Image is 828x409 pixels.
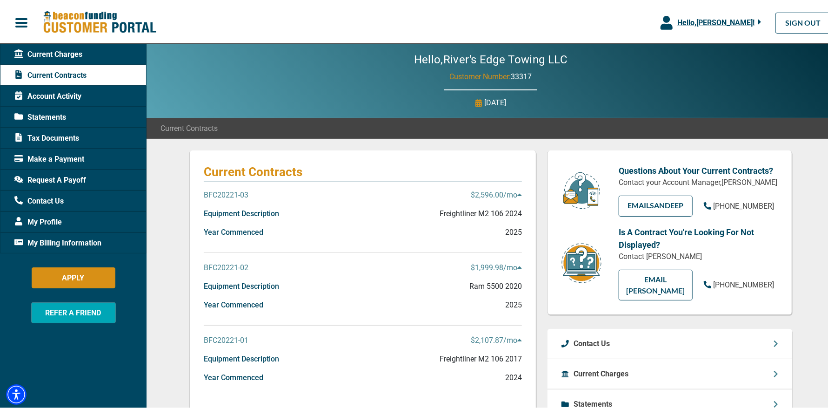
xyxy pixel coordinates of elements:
[386,51,595,65] h2: Hello, River's Edge Towing LLC
[505,225,522,236] p: 2025
[511,70,532,79] span: 33317
[450,70,511,79] span: Customer Number:
[14,110,66,121] span: Statements
[677,16,755,25] span: Hello, [PERSON_NAME] !
[14,152,84,163] span: Make a Payment
[14,194,64,205] span: Contact Us
[619,249,778,260] p: Contact [PERSON_NAME]
[14,131,79,142] span: Tax Documents
[204,298,263,309] p: Year Commenced
[204,279,279,290] p: Equipment Description
[14,89,81,100] span: Account Activity
[204,260,248,272] p: BFC20221-02
[204,352,279,363] p: Equipment Description
[14,47,82,58] span: Current Charges
[471,333,522,344] p: $2,107.87 /mo
[704,278,774,289] a: [PHONE_NUMBER]
[14,236,101,247] span: My Billing Information
[713,279,774,287] span: [PHONE_NUMBER]
[204,370,263,382] p: Year Commenced
[619,268,693,299] a: EMAIL [PERSON_NAME]
[471,188,522,199] p: $2,596.00 /mo
[469,279,522,290] p: Ram 5500 2020
[574,367,628,378] p: Current Charges
[204,333,248,344] p: BFC20221-01
[440,352,522,363] p: Freightliner M2 106 2017
[574,397,612,408] p: Statements
[31,300,116,321] button: REFER A FRIEND
[204,163,522,177] p: Current Contracts
[204,225,263,236] p: Year Commenced
[471,260,522,272] p: $1,999.98 /mo
[619,194,693,215] a: EMAILSandeep
[14,215,62,226] span: My Profile
[32,266,115,286] button: APPLY
[561,240,602,283] img: contract-icon.png
[204,206,279,218] p: Equipment Description
[6,382,27,403] div: Accessibility Menu
[440,206,522,218] p: Freightliner M2 106 2024
[505,370,522,382] p: 2024
[619,163,778,175] p: Questions About Your Current Contracts?
[505,298,522,309] p: 2025
[619,224,778,249] p: Is A Contract You're Looking For Not Displayed?
[43,9,156,33] img: Beacon Funding Customer Portal Logo
[484,95,506,107] p: [DATE]
[160,121,218,132] span: Current Contracts
[713,200,774,209] span: [PHONE_NUMBER]
[14,173,86,184] span: Request A Payoff
[14,68,87,79] span: Current Contracts
[204,188,248,199] p: BFC20221-03
[574,336,610,348] p: Contact Us
[619,175,778,186] p: Contact your Account Manager, [PERSON_NAME]
[704,199,774,210] a: [PHONE_NUMBER]
[561,170,602,208] img: customer-service.png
